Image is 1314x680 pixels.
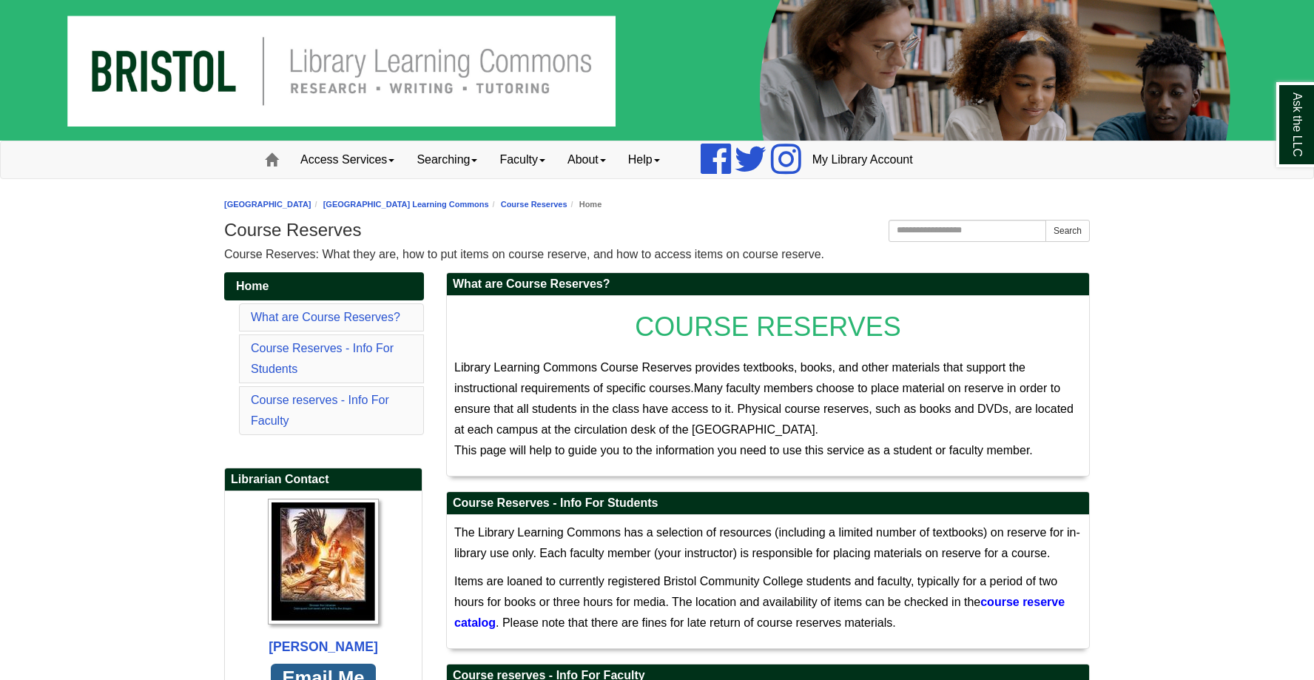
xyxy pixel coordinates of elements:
[454,361,1025,394] span: Library Learning Commons Course Reserves provides textbooks, books, and other materials that supp...
[251,342,394,375] a: Course Reserves - Info For Students
[801,141,924,178] a: My Library Account
[232,636,414,659] div: [PERSON_NAME]
[323,200,489,209] a: [GEOGRAPHIC_DATA] Learning Commons
[567,198,602,212] li: Home
[224,220,1090,240] h1: Course Reserves
[454,526,1080,559] span: The Library Learning Commons has a selection of resources (including a limited number of textbook...
[251,311,400,323] a: What are Course Reserves?
[617,141,671,178] a: Help
[405,141,488,178] a: Searching
[224,248,824,260] span: Course Reserves: What they are, how to put items on course reserve, and how to access items on co...
[251,394,389,427] a: Course reserves - Info For Faculty
[488,141,556,178] a: Faculty
[224,272,424,300] a: Home
[225,468,422,491] h2: Librarian Contact
[224,200,311,209] a: [GEOGRAPHIC_DATA]
[224,198,1090,212] nav: breadcrumb
[447,492,1089,515] h2: Course Reserves - Info For Students
[454,596,1065,629] a: course reserve catalog
[635,312,900,342] span: COURSE RESERVES
[232,499,414,659] a: Profile Photo [PERSON_NAME]
[454,575,1057,608] span: Items are loaned to currently registered Bristol Community College students and faculty, typicall...
[454,444,1033,457] span: This page will help to guide you to the information you need to use this service as a student or ...
[236,280,269,292] span: Home
[496,616,896,629] span: . Please note that there are fines for late return of course reserves materials.
[454,382,1074,436] span: Many faculty members choose to place material on reserve in order to ensure that all students in ...
[556,141,617,178] a: About
[268,499,379,625] img: Profile Photo
[501,200,567,209] a: Course Reserves
[1045,220,1090,242] button: Search
[447,273,1089,296] h2: What are Course Reserves?
[289,141,405,178] a: Access Services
